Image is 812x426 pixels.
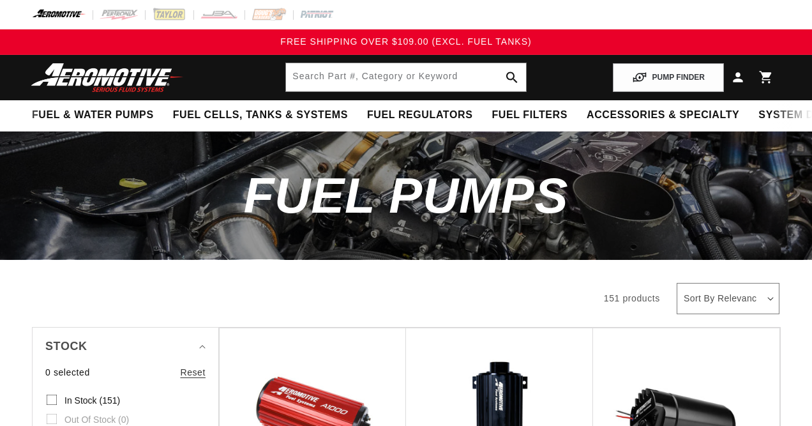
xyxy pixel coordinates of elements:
span: FREE SHIPPING OVER $109.00 (EXCL. FUEL TANKS) [280,36,531,47]
summary: Fuel Regulators [357,100,482,130]
a: Reset [180,365,206,379]
input: Search Part #, Category or Keyword [286,63,525,91]
span: Fuel Regulators [367,109,472,122]
span: 151 products [604,293,660,303]
span: In stock (151) [64,395,120,406]
span: Fuel Filters [492,109,568,122]
summary: Accessories & Specialty [577,100,749,130]
span: Fuel Cells, Tanks & Systems [173,109,348,122]
button: Search Part #, Category or Keyword [498,63,526,91]
summary: Fuel & Water Pumps [22,100,163,130]
span: Stock [45,337,87,356]
img: Aeromotive [27,63,187,93]
button: PUMP FINDER [613,63,724,92]
summary: Fuel Filters [482,100,577,130]
span: Out of stock (0) [64,414,129,425]
span: Fuel & Water Pumps [32,109,154,122]
summary: Stock (0 selected) [45,328,206,365]
span: Accessories & Specialty [587,109,739,122]
span: 0 selected [45,365,90,379]
summary: Fuel Cells, Tanks & Systems [163,100,357,130]
span: Fuel Pumps [244,167,569,224]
